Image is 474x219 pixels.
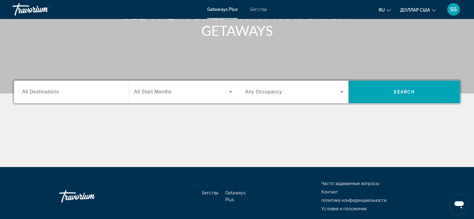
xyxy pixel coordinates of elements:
button: Поиск [348,81,460,103]
font: ru [379,7,385,12]
span: Any Occupancy [245,89,282,94]
a: Часто задаваемые вопросы [321,181,379,186]
span: Search [394,89,415,94]
a: Травориум [12,1,75,17]
a: политика конфиденциальности [321,198,386,203]
button: Изменить язык [379,5,391,14]
a: Бегства [202,190,218,195]
a: Иди домой [59,187,122,206]
button: Изменить валюту [400,5,436,14]
a: Условия и положения [321,206,366,211]
input: Выберите пункт назначения [22,88,121,96]
span: All Start Months [134,89,172,94]
a: Getaways Plus [207,7,238,12]
font: доллар США [400,7,430,12]
div: Виджет поиска [14,81,460,103]
button: Меню пользователя [445,3,462,16]
font: SS [450,6,457,12]
h1: SEE THE WORLD WITH TRAVORIUM GETAWAYS [120,6,354,39]
iframe: Кнопка запуска окна обмена сообщениями [449,194,469,214]
a: Бегства [250,7,267,12]
a: Контакт [321,189,338,194]
span: All Destinations [22,89,59,94]
a: Getaways Plus [225,190,246,202]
